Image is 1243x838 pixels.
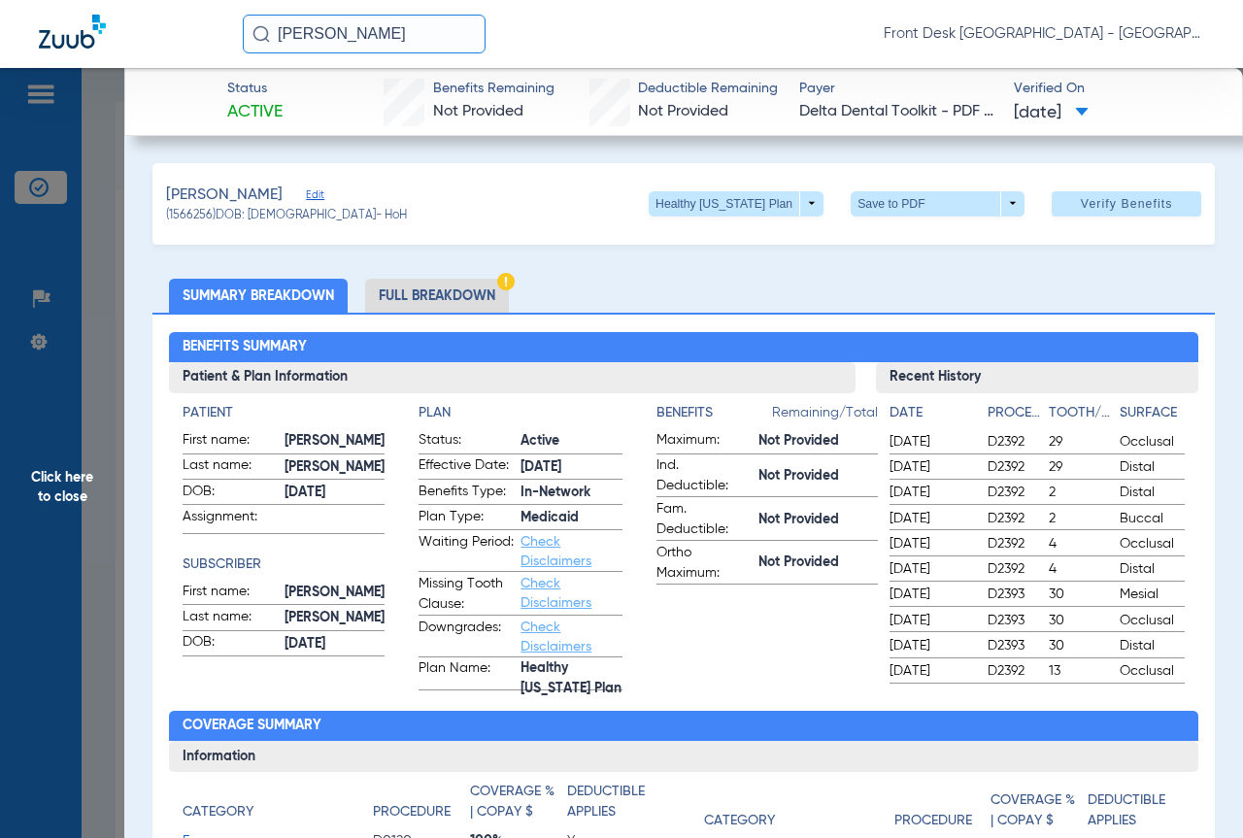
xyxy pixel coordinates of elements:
[890,661,971,681] span: [DATE]
[227,79,283,99] span: Status
[166,184,283,208] span: [PERSON_NAME]
[988,636,1042,655] span: D2393
[521,483,622,503] span: In-Network
[988,509,1042,528] span: D2392
[1120,559,1184,579] span: Distal
[183,802,253,822] h4: Category
[39,15,106,49] img: Zuub Logo
[169,741,1197,772] h3: Information
[252,25,270,43] img: Search Icon
[890,559,971,579] span: [DATE]
[521,508,622,528] span: Medicaid
[183,632,278,655] span: DOB:
[890,636,971,655] span: [DATE]
[521,457,622,478] span: [DATE]
[243,15,486,53] input: Search for patients
[521,577,591,610] a: Check Disclaimers
[988,483,1042,502] span: D2392
[169,362,855,393] h3: Patient & Plan Information
[1120,661,1184,681] span: Occlusal
[638,79,778,99] span: Deductible Remaining
[1049,403,1113,430] app-breakdown-title: Tooth/Quad
[419,574,514,615] span: Missing Tooth Clause:
[373,802,451,822] h4: Procedure
[470,782,556,822] h4: Coverage % | Copay $
[656,430,752,453] span: Maximum:
[656,403,772,423] h4: Benefits
[991,790,1077,831] h4: Coverage % | Copay $
[1120,403,1184,430] app-breakdown-title: Surface
[890,483,971,502] span: [DATE]
[758,510,878,530] span: Not Provided
[758,466,878,486] span: Not Provided
[285,457,385,478] span: [PERSON_NAME]
[988,534,1042,553] span: D2392
[365,279,509,313] li: Full Breakdown
[772,403,878,430] span: Remaining/Total
[1049,483,1113,502] span: 2
[470,782,567,829] app-breakdown-title: Coverage % | Copay $
[497,273,515,290] img: Hazard
[758,431,878,452] span: Not Provided
[183,554,385,575] app-breakdown-title: Subscriber
[183,430,278,453] span: First name:
[285,483,385,503] span: [DATE]
[1120,403,1184,423] h4: Surface
[988,432,1042,452] span: D2392
[988,457,1042,477] span: D2392
[169,332,1197,363] h2: Benefits Summary
[567,782,654,822] h4: Deductible Applies
[419,455,514,479] span: Effective Date:
[1120,585,1184,604] span: Mesial
[988,403,1042,423] h4: Procedure
[890,534,971,553] span: [DATE]
[419,403,622,423] h4: Plan
[851,191,1025,217] button: Save to PDF
[656,455,752,496] span: Ind. Deductible:
[1049,636,1113,655] span: 30
[433,79,554,99] span: Benefits Remaining
[890,403,971,430] app-breakdown-title: Date
[521,669,622,689] span: Healthy [US_STATE] Plan
[894,782,991,838] app-breakdown-title: Procedure
[1120,611,1184,630] span: Occlusal
[373,782,470,829] app-breakdown-title: Procedure
[656,499,752,540] span: Fam. Deductible:
[1120,509,1184,528] span: Buccal
[1120,457,1184,477] span: Distal
[884,24,1204,44] span: Front Desk [GEOGRAPHIC_DATA] - [GEOGRAPHIC_DATA] | My Community Dental Centers
[1120,534,1184,553] span: Occlusal
[1088,782,1185,838] app-breakdown-title: Deductible Applies
[419,507,514,530] span: Plan Type:
[988,661,1042,681] span: D2392
[521,535,591,568] a: Check Disclaimers
[419,482,514,505] span: Benefits Type:
[183,782,373,829] app-breakdown-title: Category
[433,104,523,119] span: Not Provided
[890,585,971,604] span: [DATE]
[285,634,385,654] span: [DATE]
[1088,790,1174,831] h4: Deductible Applies
[799,100,996,124] span: Delta Dental Toolkit - PDF - Bot
[521,431,622,452] span: Active
[991,782,1088,838] app-breakdown-title: Coverage % | Copay $
[704,782,894,838] app-breakdown-title: Category
[285,583,385,603] span: [PERSON_NAME]
[1014,101,1089,125] span: [DATE]
[419,430,514,453] span: Status:
[183,482,278,505] span: DOB:
[890,432,971,452] span: [DATE]
[704,811,775,831] h4: Category
[1049,559,1113,579] span: 4
[1049,585,1113,604] span: 30
[988,403,1042,430] app-breakdown-title: Procedure
[1120,432,1184,452] span: Occlusal
[890,403,971,423] h4: Date
[567,782,664,829] app-breakdown-title: Deductible Applies
[1049,457,1113,477] span: 29
[183,403,385,423] app-breakdown-title: Patient
[227,100,283,124] span: Active
[183,582,278,605] span: First name:
[521,620,591,654] a: Check Disclaimers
